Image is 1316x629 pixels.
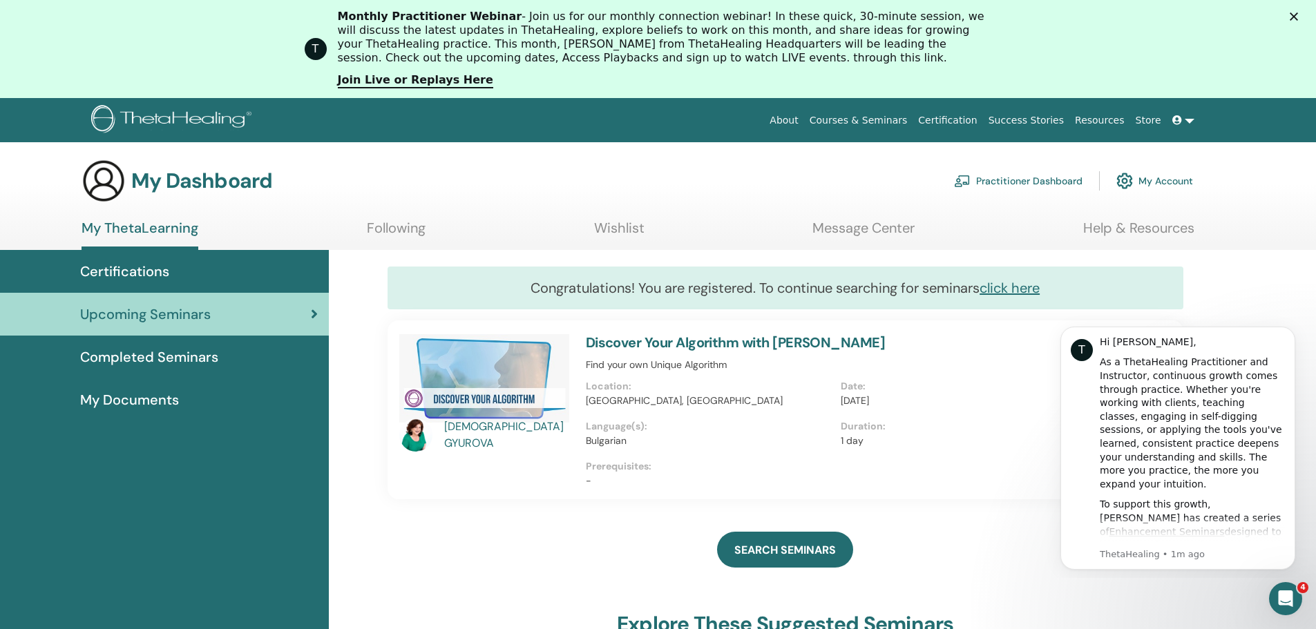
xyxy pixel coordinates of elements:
p: Date : [841,379,1087,394]
a: Practitioner Dashboard [954,166,1083,196]
a: SEARCH SEMINARS [717,532,853,568]
a: My Account [1116,166,1193,196]
p: Find your own Unique Algorithm [586,358,1096,372]
p: Language(s) : [586,419,832,434]
a: About [764,108,803,133]
a: Certification [913,108,982,133]
h3: My Dashboard [131,168,272,193]
a: click here [980,279,1040,297]
span: Completed Seminars [80,347,218,367]
span: Upcoming Seminars [80,304,211,325]
iframe: Intercom notifications message [1040,314,1316,578]
img: default.jpg [399,418,432,452]
a: Resources [1069,108,1130,133]
p: Message from ThetaHealing, sent 1m ago [60,234,245,246]
a: Wishlist [594,220,645,246]
a: Courses & Seminars [804,108,913,133]
p: - [586,474,1096,488]
a: My ThetaLearning [82,220,198,250]
a: Join Live or Replays Here [338,73,493,88]
b: Monthly Practitioner Webinar [338,10,522,23]
a: [DEMOGRAPHIC_DATA] GYUROVA [444,418,572,452]
img: Discover Your Algorithm [399,334,569,423]
p: Duration : [841,419,1087,434]
p: Location : [586,379,832,394]
a: Message Center [812,220,915,246]
span: 4 [1297,582,1308,593]
a: Enhancement Seminars [70,212,185,223]
span: SEARCH SEMINARS [734,543,836,557]
img: logo.png [91,105,256,136]
p: Bulgarian [586,434,832,448]
div: Congratulations! You are registered. To continue searching for seminars [388,267,1183,309]
a: Store [1130,108,1167,133]
div: To support this growth, [PERSON_NAME] has created a series of designed to help you refine your kn... [60,184,245,333]
a: Success Stories [983,108,1069,133]
p: [GEOGRAPHIC_DATA], [GEOGRAPHIC_DATA] [586,394,832,408]
a: Help & Resources [1083,220,1194,246]
p: Prerequisites : [586,459,1096,474]
iframe: Intercom live chat [1269,582,1302,615]
span: My Documents [80,389,179,410]
img: chalkboard-teacher.svg [954,175,971,187]
p: [DATE] [841,394,1087,408]
img: cog.svg [1116,169,1133,193]
span: Certifications [80,261,169,282]
div: Close [1290,12,1304,21]
img: generic-user-icon.jpg [82,159,126,203]
a: Following [367,220,426,246]
div: Profile image for ThetaHealing [305,38,327,60]
p: 1 day [841,434,1087,448]
div: - Join us for our monthly connection webinar! In these quick, 30-minute session, we will discuss ... [338,10,990,65]
a: Discover Your Algorithm with [PERSON_NAME] [586,333,886,351]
